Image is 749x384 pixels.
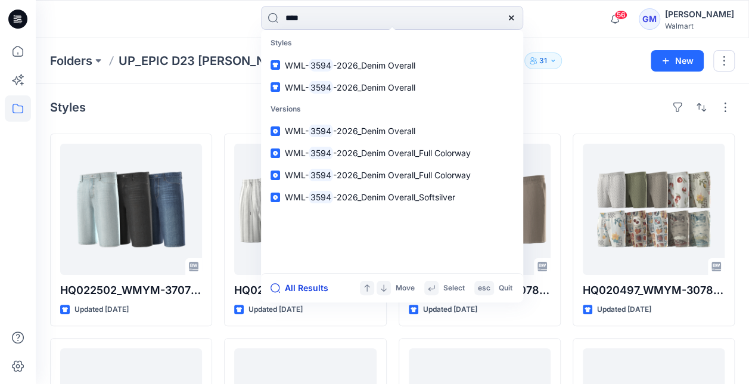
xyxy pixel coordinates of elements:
p: Updated [DATE] [248,304,303,316]
p: Updated [DATE] [597,304,651,316]
p: HQ022502_WMYM-3707-2026 Denim Jort [60,282,202,299]
a: WML-3594-2026_Denim Overall [263,76,521,98]
p: Versions [263,98,521,120]
span: WML- [285,192,309,202]
mark: 3594 [309,146,333,160]
button: All Results [271,281,336,295]
p: Styles [263,32,521,54]
span: -2026_Denim Overall [333,126,415,136]
p: Move [396,282,415,295]
span: WML- [285,126,309,136]
mark: 3594 [309,58,333,72]
a: Folders [50,52,92,69]
p: Select [443,282,465,295]
p: esc [478,282,490,295]
a: WML-3594-2026_Denim Overall [263,120,521,142]
span: -2026_Denim Overall_Full Colorway [333,148,471,158]
a: HQ020497_WMYM-3078-2026 Stripe Texture Short (set) Inseam 6” [234,144,376,275]
p: Updated [DATE] [74,304,129,316]
div: [PERSON_NAME] [665,7,734,21]
p: 31 [539,54,547,67]
mark: 3594 [309,124,333,138]
p: HQ020497_WMYM-3078-2026 Texture Print Short (set) Inseam 6” [583,282,725,299]
span: WML- [285,170,309,180]
mark: 3594 [309,190,333,204]
a: WML-3594-2026_Denim Overall [263,54,521,76]
mark: 3594 [309,168,333,182]
p: HQ020497_WMYM-3078-2026 Stripe Texture Short (set) Inseam 6” [234,282,376,299]
a: HQ022502_WMYM-3707-2026 Denim Jort [60,144,202,275]
div: Walmart [665,21,734,30]
span: -2026_Denim Overall [333,60,415,70]
button: New [651,50,704,72]
h4: Styles [50,100,86,114]
a: UP_EPIC D23 [PERSON_NAME] [119,52,296,69]
a: WML-3594-2026_Denim Overall_Full Colorway [263,142,521,164]
span: -2026_Denim Overall_Softsilver [333,192,455,202]
span: -2026_Denim Overall_Full Colorway [333,170,471,180]
button: 31 [524,52,562,69]
p: Updated [DATE] [423,304,477,316]
a: WML-3594-2026_Denim Overall_Full Colorway [263,164,521,186]
a: WML-3594-2026_Denim Overall_Softsilver [263,186,521,208]
div: GM [639,8,660,30]
span: WML- [285,148,309,158]
span: 56 [614,10,627,20]
span: WML- [285,60,309,70]
span: -2026_Denim Overall [333,82,415,92]
mark: 3594 [309,80,333,94]
span: WML- [285,82,309,92]
a: HQ020497_WMYM-3078-2026 Texture Print Short (set) Inseam 6” [583,144,725,275]
p: Quit [499,282,512,295]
